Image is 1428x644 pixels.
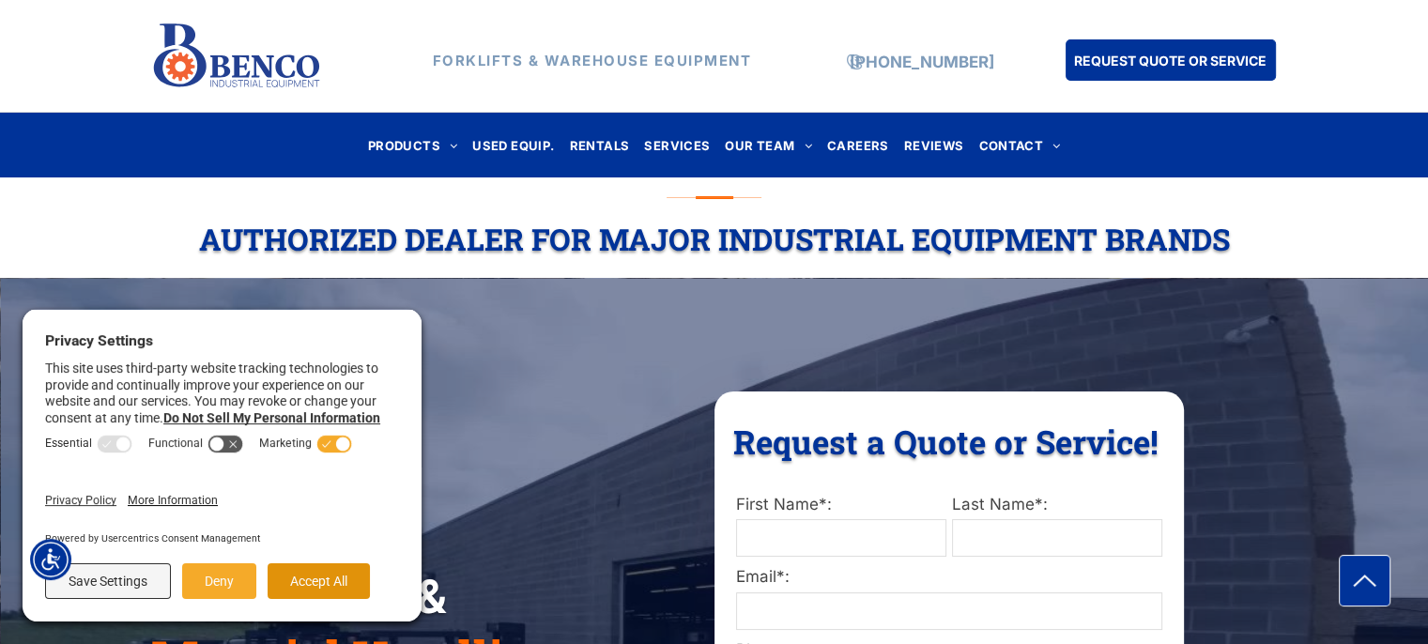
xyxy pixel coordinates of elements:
[361,132,466,158] a: PRODUCTS
[637,132,717,158] a: SERVICES
[820,132,897,158] a: CAREERS
[952,493,1162,517] label: Last Name*:
[733,420,1159,463] span: Request a Quote or Service!
[1074,43,1267,78] span: REQUEST QUOTE OR SERVICE
[151,502,422,564] span: For All Your
[1066,39,1276,81] a: REQUEST QUOTE OR SERVICE
[562,132,637,158] a: RENTALS
[199,219,1230,259] span: Authorized Dealer For Major Industrial Equipment Brands
[30,539,71,580] div: Accessibility Menu
[897,132,972,158] a: REVIEWS
[417,564,446,626] span: &
[971,132,1067,158] a: CONTACT
[736,493,946,517] label: First Name*:
[717,132,820,158] a: OUR TEAM
[736,565,1162,590] label: Email*:
[433,52,752,69] strong: FORKLIFTS & WAREHOUSE EQUIPMENT
[465,132,561,158] a: USED EQUIP.
[850,53,994,71] a: [PHONE_NUMBER]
